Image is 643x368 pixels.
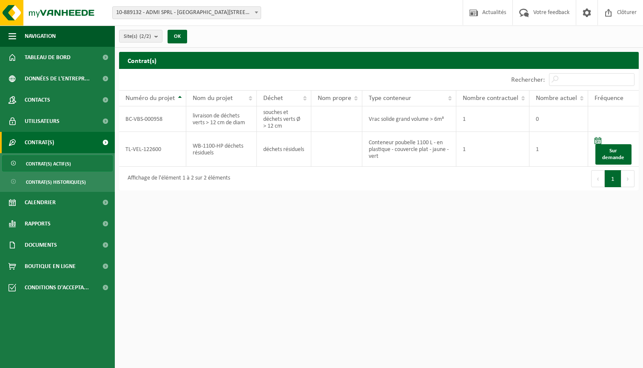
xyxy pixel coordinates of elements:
[2,155,113,171] a: Contrat(s) actif(s)
[536,95,577,102] span: Nombre actuel
[621,170,634,187] button: Next
[362,132,456,167] td: Conteneur poubelle 1100 L - en plastique - couvercle plat - jaune - vert
[2,174,113,190] a: Contrat(s) historique(s)
[362,106,456,132] td: Vrac solide grand volume > 6m³
[124,30,151,43] span: Site(s)
[511,77,545,83] label: Rechercher:
[529,106,588,132] td: 0
[456,106,529,132] td: 1
[263,95,283,102] span: Déchet
[605,170,621,187] button: 1
[595,144,632,165] a: Sur demande
[119,30,162,43] button: Site(s)(2/2)
[318,95,351,102] span: Nom propre
[186,132,257,167] td: WB-1100-HP déchets résiduels
[591,170,605,187] button: Previous
[25,111,60,132] span: Utilisateurs
[25,47,71,68] span: Tableau de bord
[25,26,56,47] span: Navigation
[113,7,261,19] span: 10-889132 - ADMI SPRL - 7971 BASÈCLES, RUE DE QUEVAUCAMPS 59
[119,106,186,132] td: BC-VBS-000958
[595,95,623,102] span: Fréquence
[25,68,90,89] span: Données de l'entrepr...
[125,95,175,102] span: Numéro du projet
[112,6,261,19] span: 10-889132 - ADMI SPRL - 7971 BASÈCLES, RUE DE QUEVAUCAMPS 59
[456,132,529,167] td: 1
[25,234,57,256] span: Documents
[119,52,639,68] h2: Contrat(s)
[25,192,56,213] span: Calendrier
[186,106,257,132] td: livraison de déchets verts > 12 cm de diam
[25,256,76,277] span: Boutique en ligne
[119,132,186,167] td: TL-VEL-122600
[257,132,311,167] td: déchets résiduels
[463,95,518,102] span: Nombre contractuel
[257,106,311,132] td: souches et déchets verts Ø > 12 cm
[25,277,89,298] span: Conditions d'accepta...
[193,95,233,102] span: Nom du projet
[26,174,86,190] span: Contrat(s) historique(s)
[25,89,50,111] span: Contacts
[26,156,71,172] span: Contrat(s) actif(s)
[529,132,588,167] td: 1
[25,132,54,153] span: Contrat(s)
[139,34,151,39] count: (2/2)
[123,171,230,186] div: Affichage de l'élément 1 à 2 sur 2 éléments
[25,213,51,234] span: Rapports
[168,30,187,43] button: OK
[369,95,411,102] span: Type conteneur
